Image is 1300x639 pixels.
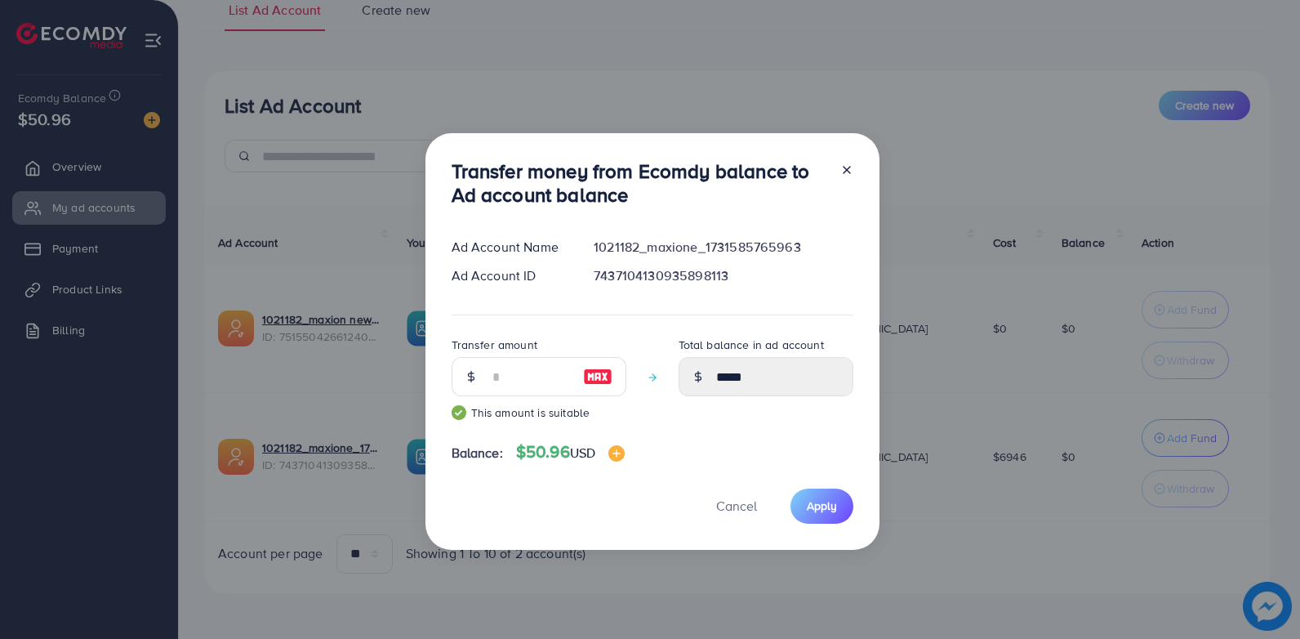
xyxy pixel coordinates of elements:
[807,498,837,514] span: Apply
[570,444,595,462] span: USD
[452,405,466,420] img: guide
[581,266,866,285] div: 7437104130935898113
[439,238,581,257] div: Ad Account Name
[583,367,612,387] img: image
[790,489,853,524] button: Apply
[679,337,824,353] label: Total balance in ad account
[516,442,625,462] h4: $50.96
[452,159,827,207] h3: Transfer money from Ecomdy balance to Ad account balance
[716,497,757,515] span: Cancel
[696,489,777,524] button: Cancel
[439,266,581,285] div: Ad Account ID
[452,404,626,421] small: This amount is suitable
[452,444,503,462] span: Balance:
[452,337,537,353] label: Transfer amount
[581,238,866,257] div: 1021182_maxione_1731585765963
[608,445,625,462] img: image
